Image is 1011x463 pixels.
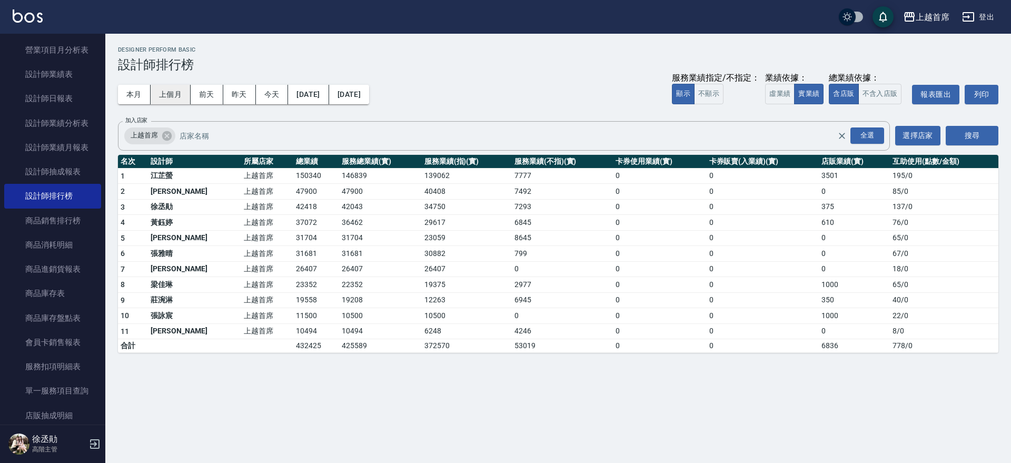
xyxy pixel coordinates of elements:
td: 0 [613,199,706,215]
td: 上越首席 [241,308,293,324]
td: 6248 [422,323,512,339]
td: 47900 [293,184,339,200]
td: 上越首席 [241,292,293,308]
td: 上越首席 [241,184,293,200]
th: 總業績 [293,155,339,169]
td: 0 [707,339,819,353]
td: 22 / 0 [890,308,998,324]
td: 195 / 0 [890,168,998,184]
td: 1000 [819,308,890,324]
button: 虛業績 [765,84,795,104]
td: [PERSON_NAME] [148,323,241,339]
th: 名次 [118,155,148,169]
a: 設計師業績月報表 [4,135,101,160]
a: 店販抽成明細 [4,403,101,428]
th: 設計師 [148,155,241,169]
td: 6836 [819,339,890,353]
label: 加入店家 [125,116,147,124]
td: 6845 [512,215,613,231]
td: 4246 [512,323,613,339]
td: 8 / 0 [890,323,998,339]
td: 7777 [512,168,613,184]
a: 商品進銷貨報表 [4,257,101,281]
td: 0 [819,184,890,200]
td: 26407 [339,261,421,277]
td: 0 [819,323,890,339]
td: 11500 [293,308,339,324]
a: 商品銷售排行榜 [4,209,101,233]
td: 0 [707,199,819,215]
td: 0 [707,246,819,262]
td: 0 [819,261,890,277]
td: 85 / 0 [890,184,998,200]
button: 搜尋 [946,126,998,145]
button: 實業績 [794,84,824,104]
td: 上越首席 [241,215,293,231]
td: 黃鈺婷 [148,215,241,231]
button: [DATE] [329,85,369,104]
div: 上越首席 [916,11,949,24]
td: 19558 [293,292,339,308]
td: 10494 [339,323,421,339]
p: 高階主管 [32,445,86,454]
td: 張詠宸 [148,308,241,324]
td: 10500 [422,308,512,324]
td: 778 / 0 [890,339,998,353]
button: 本月 [118,85,151,104]
td: 372570 [422,339,512,353]
td: 0 [613,339,706,353]
td: 67 / 0 [890,246,998,262]
td: 76 / 0 [890,215,998,231]
td: 7293 [512,199,613,215]
button: 上越首席 [899,6,954,28]
img: Person [8,434,29,455]
button: 登出 [958,7,998,27]
td: 26407 [422,261,512,277]
a: 商品消耗明細 [4,233,101,257]
td: 31704 [339,230,421,246]
button: 列印 [965,85,998,104]
td: 0 [707,184,819,200]
td: 上越首席 [241,230,293,246]
button: 含店販 [829,84,858,104]
td: 26407 [293,261,339,277]
button: 報表匯出 [912,85,959,104]
a: 設計師日報表 [4,86,101,111]
td: 上越首席 [241,323,293,339]
td: 0 [613,323,706,339]
a: 設計師業績表 [4,62,101,86]
span: 4 [121,218,125,226]
td: 40408 [422,184,512,200]
td: 莊涴淋 [148,292,241,308]
a: 設計師業績分析表 [4,111,101,135]
button: 顯示 [672,84,695,104]
span: 1 [121,172,125,180]
td: 0 [707,292,819,308]
th: 店販業績(實) [819,155,890,169]
td: 0 [707,261,819,277]
td: 0 [819,230,890,246]
button: [DATE] [288,85,329,104]
a: 會員卡銷售報表 [4,330,101,354]
input: 店家名稱 [177,126,856,145]
td: 19208 [339,292,421,308]
td: 3501 [819,168,890,184]
th: 卡券販賣(入業績)(實) [707,155,819,169]
td: 0 [707,230,819,246]
th: 服務總業績(實) [339,155,421,169]
th: 卡券使用業績(實) [613,155,706,169]
span: 8 [121,280,125,289]
td: 10494 [293,323,339,339]
td: 18 / 0 [890,261,998,277]
td: 8645 [512,230,613,246]
td: 150340 [293,168,339,184]
td: 0 [707,277,819,293]
td: 張雅晴 [148,246,241,262]
td: 0 [613,184,706,200]
span: 上越首席 [124,130,164,141]
td: 610 [819,215,890,231]
td: 425589 [339,339,421,353]
td: 34750 [422,199,512,215]
td: 1000 [819,277,890,293]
